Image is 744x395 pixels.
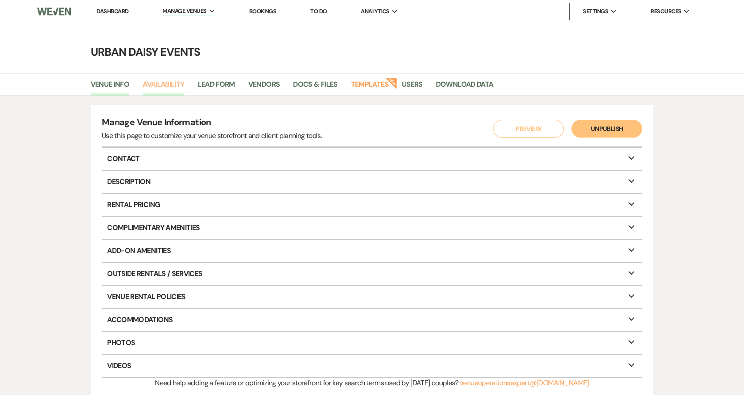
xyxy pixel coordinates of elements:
[249,8,277,15] a: Bookings
[102,217,642,239] p: Complimentary Amenities
[402,79,423,96] a: Users
[197,79,235,96] a: Lead Form
[102,286,642,308] p: Venue Rental Policies
[102,116,322,130] h4: Manage Venue Information
[351,79,389,96] a: Templates
[102,355,642,377] p: Videos
[248,79,280,96] a: Vendors
[310,8,327,15] a: To Do
[102,263,642,285] p: Outside Rentals / Services
[385,77,397,89] strong: New
[91,79,130,96] a: Venue Info
[493,120,564,138] button: Preview
[361,7,389,16] span: Analytics
[436,79,493,96] a: Download Data
[460,378,589,387] a: venueoperationsexpert@[DOMAIN_NAME]
[155,378,458,387] span: Need help adding a feature or optimizing your storefront for key search terms used by [DATE] coup...
[143,79,184,96] a: Availability
[571,120,642,138] button: Unpublish
[293,79,337,96] a: Docs & Files
[583,7,608,16] span: Settings
[37,2,71,21] img: Weven Logo
[651,7,681,16] span: Resources
[102,130,322,141] div: Use this page to customize your venue storefront and client planning tools.
[102,309,642,331] p: Accommodations
[491,120,562,138] a: Preview
[102,332,642,354] p: Photos
[54,44,691,60] h4: Urban Daisy Events
[102,194,642,216] p: Rental Pricing
[96,8,128,15] a: Dashboard
[102,171,642,193] p: Description
[102,240,642,262] p: Add-On Amenities
[102,148,642,170] p: Contact
[162,7,206,15] span: Manage Venues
